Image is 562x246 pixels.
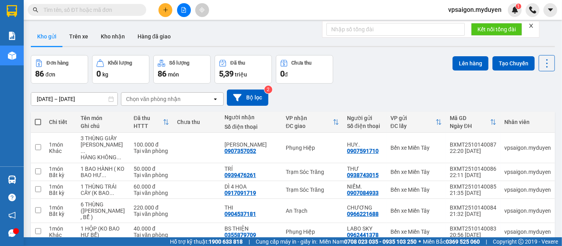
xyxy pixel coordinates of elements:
span: ... [109,190,114,196]
button: Kho gửi [31,27,63,46]
div: Bất kỳ [49,172,73,178]
div: Số điện thoại [224,124,278,130]
sup: 1 [516,4,521,9]
div: Bất kỳ [49,211,73,217]
div: BXMT2510140087 [450,141,496,148]
button: Hàng đã giao [131,27,177,46]
div: Bến xe Miền Tây [390,208,442,214]
div: Nhân viên [504,119,551,125]
div: ĐC giao [286,123,333,129]
div: 21:32 [DATE] [450,211,496,217]
div: 0939476261 [224,172,256,178]
div: 220.000 đ [134,204,169,211]
div: 22:20 [DATE] [450,148,496,154]
div: Ngày ĐH [450,123,490,129]
div: Khác [49,232,73,238]
div: Số lượng [169,60,189,66]
div: Phụng Hiệp [286,229,339,235]
div: 0917091719 [224,190,256,196]
div: LABO SKY [347,225,383,232]
div: 1 BAO HÀNH ( KO BAO HƯ ƯỚT ) [81,166,126,178]
button: Trên xe [63,27,94,46]
div: Khác [49,148,73,154]
div: NIỀM. [347,183,383,190]
div: vpsaigon.myduyen [504,229,551,235]
div: THI [224,204,278,211]
button: Đơn hàng86đơn [31,55,88,84]
div: Người gửi [347,115,383,121]
input: Select a date range. [31,93,117,105]
div: 1 THÙNG TRÁI CÂY (K BAO HƯ) [81,183,126,196]
div: Đã thu [134,115,163,121]
div: VP nhận [286,115,333,121]
div: vpsaigon.myduyen [504,187,551,193]
img: warehouse-icon [8,175,16,184]
div: Ghi chú [81,123,126,129]
div: 20:56 [DATE] [450,232,496,238]
div: DÌ 4 HOA [224,183,278,190]
span: search [33,7,38,13]
div: Tại văn phòng [134,190,169,196]
span: aim [199,7,205,13]
span: 1 [517,4,520,9]
div: Trạm Sóc Trăng [286,187,339,193]
img: phone-icon [529,6,536,13]
div: 0355879709 [224,232,256,238]
div: Tại văn phòng [134,232,169,238]
div: vpsaigon.myduyen [504,208,551,214]
button: Kho nhận [94,27,131,46]
div: 6 THÙNG (K BAO HƯ , BỂ ) [81,201,126,220]
input: Tìm tên, số ĐT hoặc mã đơn [43,6,137,14]
span: Miền Nam [319,237,417,246]
div: BXMT2510140084 [450,204,496,211]
img: logo-vxr [7,5,17,17]
div: 1 món [49,166,73,172]
span: notification [8,212,16,219]
span: plus [163,7,168,13]
th: Toggle SortBy [446,112,500,133]
span: đ [285,71,288,78]
div: 0907084933 [347,190,379,196]
button: file-add [177,3,191,17]
div: Khối lượng [108,60,132,66]
button: plus [158,3,172,17]
span: question-circle [8,194,16,201]
span: ... [117,154,121,160]
div: Bến xe Miền Tây [390,229,442,235]
span: 5,39 [219,69,234,78]
th: Toggle SortBy [282,112,343,133]
div: Đã thu [230,60,245,66]
div: BS THIỆN [224,225,278,232]
div: vpsaigon.myduyen [504,169,551,175]
button: Chưa thu0đ [276,55,333,84]
button: Bộ lọc [227,90,268,106]
div: Tại văn phòng [134,211,169,217]
button: Lên hàng [453,56,488,71]
strong: 0369 525 060 [446,238,480,245]
span: 86 [35,69,44,78]
div: Đơn hàng [47,60,68,66]
button: Đã thu5,39 triệu [215,55,272,84]
button: Khối lượng0kg [92,55,149,84]
div: 50.000 đ [134,166,169,172]
span: ⚪️ [419,240,421,243]
button: Tạo Chuyến [492,56,535,71]
div: Tại văn phòng [134,172,169,178]
div: Chưa thu [292,60,312,66]
img: solution-icon [8,32,16,40]
span: 0 [280,69,285,78]
div: 1 món [49,183,73,190]
div: 0962441378 [347,232,379,238]
div: BXMT2510140085 [450,183,496,190]
div: Tên món [81,115,126,121]
div: Tại văn phòng [134,148,169,154]
span: copyright [518,239,524,244]
div: 0904537181 [224,211,256,217]
input: Nhập số tổng đài [326,23,465,36]
span: đơn [45,71,55,78]
div: 0907357052 [224,148,256,154]
span: file-add [181,7,187,13]
button: aim [195,3,209,17]
div: 0938743015 [347,172,379,178]
div: HỒNG ANH [224,141,278,148]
